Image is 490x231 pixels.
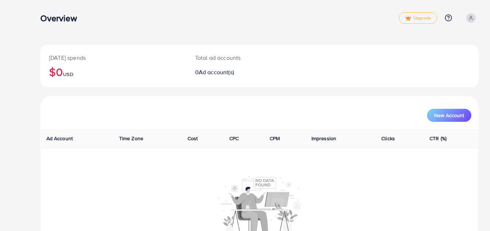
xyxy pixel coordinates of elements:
[229,135,239,142] span: CPC
[399,12,437,24] a: tickUpgrade
[119,135,143,142] span: Time Zone
[311,135,337,142] span: Impression
[405,16,411,21] img: tick
[49,65,178,79] h2: $0
[427,109,471,122] button: New Account
[195,69,287,76] h2: 0
[405,15,431,21] span: Upgrade
[63,71,73,78] span: USD
[40,13,82,23] h3: Overview
[49,53,178,62] p: [DATE] spends
[199,68,234,76] span: Ad account(s)
[270,135,280,142] span: CPM
[195,53,287,62] p: Total ad accounts
[430,135,446,142] span: CTR (%)
[381,135,395,142] span: Clicks
[188,135,198,142] span: Cost
[46,135,73,142] span: Ad Account
[434,113,464,118] span: New Account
